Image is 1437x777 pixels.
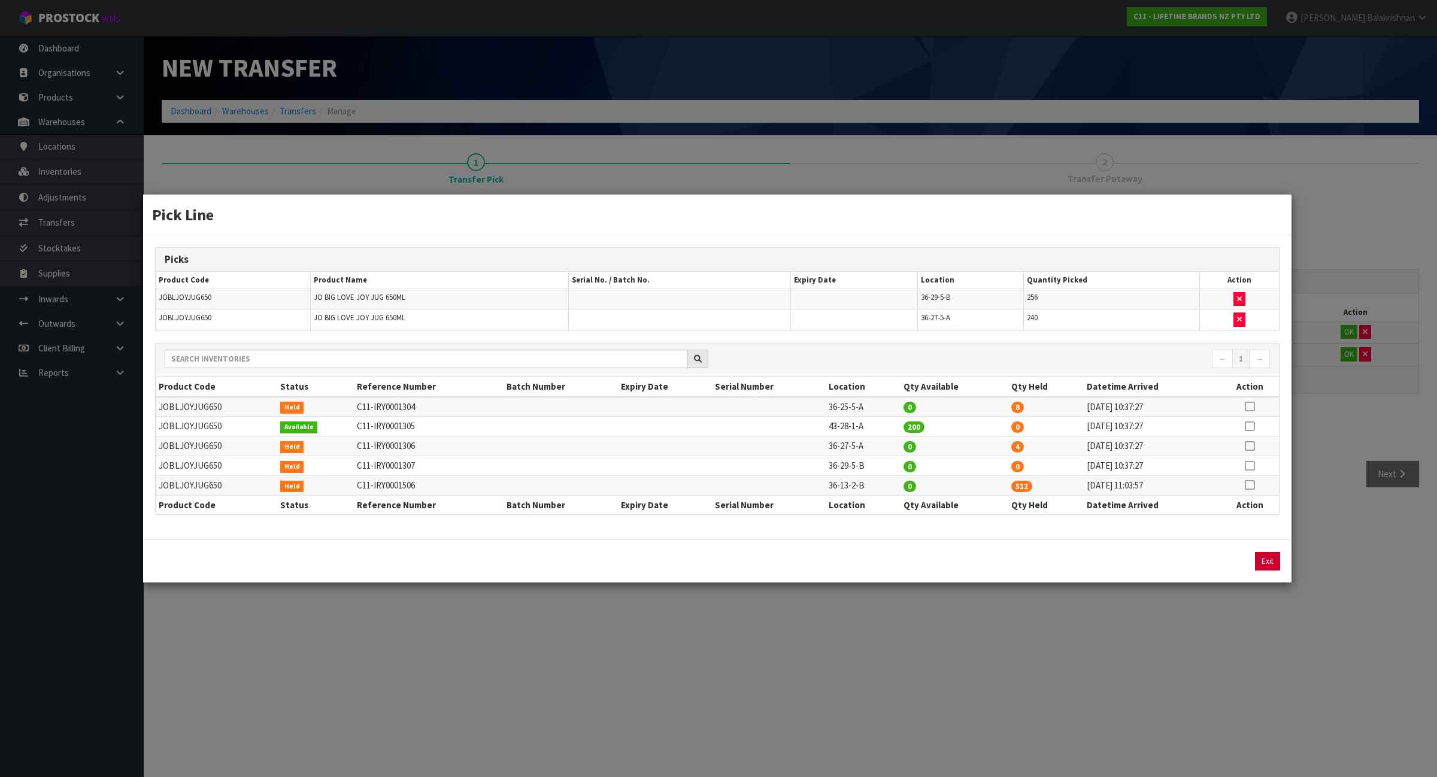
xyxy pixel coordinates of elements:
th: Datetime Arrived [1084,495,1221,514]
th: Location [826,495,901,514]
th: Serial No. / Batch No. [569,272,790,289]
th: Status [277,495,354,514]
th: Action [1199,272,1279,289]
span: Held [280,402,304,414]
th: Batch Number [504,377,618,396]
th: Qty Held [1008,377,1083,396]
span: 0 [904,402,916,413]
td: [DATE] 10:37:27 [1084,456,1221,476]
th: Qty Available [901,377,1008,396]
a: → [1249,350,1270,369]
td: 36-13-2-B [826,476,901,496]
th: Datetime Arrived [1084,377,1221,396]
span: 8 [1011,402,1024,413]
th: Action [1221,377,1279,396]
th: Product Name [311,272,569,289]
td: C11-IRY0001506 [354,476,504,496]
input: Search inventories [165,350,688,368]
span: JO BIG LOVE JOY JUG 650ML [314,292,405,302]
td: 36-29-5-B [826,456,901,476]
td: 43-28-1-A [826,417,901,436]
span: 36-29-5-B [921,292,950,302]
th: Product Code [156,377,277,396]
td: [DATE] 10:37:27 [1084,436,1221,456]
th: Serial Number [712,377,826,396]
th: Location [826,377,901,396]
td: 36-27-5-A [826,436,901,456]
nav: Page navigation [726,350,1270,371]
th: Expiry Date [618,377,712,396]
button: Exit [1255,552,1280,570]
th: Location [918,272,1023,289]
th: Expiry Date [618,495,712,514]
td: C11-IRY0001307 [354,456,504,476]
a: 1 [1232,350,1250,369]
td: C11-IRY0001304 [354,397,504,417]
span: 256 [1027,292,1038,302]
th: Qty Held [1008,495,1083,514]
span: 512 [1011,481,1032,492]
span: Held [280,461,304,473]
a: ← [1212,350,1233,369]
span: 0 [904,481,916,492]
span: 240 [1027,312,1038,323]
th: Expiry Date [790,272,918,289]
span: 4 [1011,441,1024,453]
td: 36-25-5-A [826,397,901,417]
td: JOBLJOYJUG650 [156,476,277,496]
span: 0 [1011,421,1024,433]
th: Product Code [156,272,311,289]
span: 0 [1011,461,1024,472]
th: Status [277,377,354,396]
span: JO BIG LOVE JOY JUG 650ML [314,312,405,323]
span: Held [280,481,304,493]
span: Available [280,421,318,433]
span: 36-27-5-A [921,312,950,323]
td: C11-IRY0001305 [354,417,504,436]
td: JOBLJOYJUG650 [156,397,277,417]
h3: Picks [165,254,1270,265]
td: JOBLJOYJUG650 [156,436,277,456]
td: C11-IRY0001306 [354,436,504,456]
th: Qty Available [901,495,1008,514]
th: Serial Number [712,495,826,514]
td: JOBLJOYJUG650 [156,417,277,436]
th: Reference Number [354,495,504,514]
span: JOBLJOYJUG650 [159,312,211,323]
span: 200 [904,421,924,433]
td: [DATE] 10:37:27 [1084,397,1221,417]
span: 0 [904,441,916,453]
th: Reference Number [354,377,504,396]
td: JOBLJOYJUG650 [156,456,277,476]
th: Quantity Picked [1023,272,1199,289]
th: Action [1221,495,1279,514]
td: [DATE] 10:37:27 [1084,417,1221,436]
span: 0 [904,461,916,472]
td: [DATE] 11:03:57 [1084,476,1221,496]
span: JOBLJOYJUG650 [159,292,211,302]
h3: Pick Line [152,204,1283,226]
th: Batch Number [504,495,618,514]
th: Product Code [156,495,277,514]
span: Held [280,441,304,453]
